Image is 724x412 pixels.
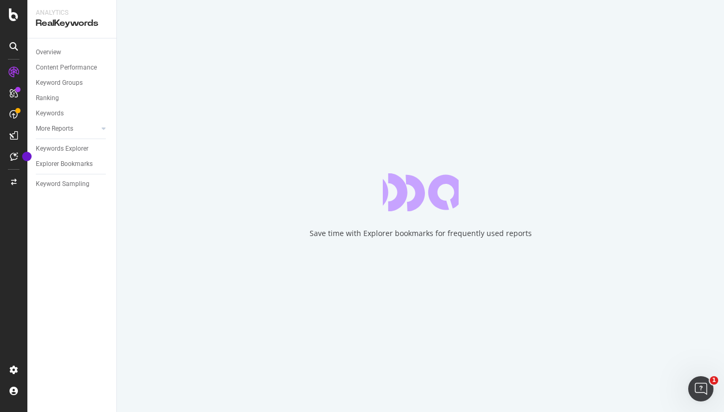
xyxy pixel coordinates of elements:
div: RealKeywords [36,17,108,30]
iframe: Intercom live chat [688,376,713,401]
div: Save time with Explorer bookmarks for frequently used reports [310,228,532,239]
div: Tooltip anchor [22,152,32,161]
div: Keyword Sampling [36,179,90,190]
div: Keywords [36,108,64,119]
a: Ranking [36,93,109,104]
a: Keyword Sampling [36,179,109,190]
div: More Reports [36,123,73,134]
div: Content Performance [36,62,97,73]
a: Keywords Explorer [36,143,109,154]
div: Overview [36,47,61,58]
a: Content Performance [36,62,109,73]
a: More Reports [36,123,98,134]
div: animation [383,173,459,211]
a: Overview [36,47,109,58]
div: Ranking [36,93,59,104]
div: Explorer Bookmarks [36,159,93,170]
span: 1 [710,376,718,385]
div: Keywords Explorer [36,143,88,154]
a: Keyword Groups [36,77,109,89]
a: Explorer Bookmarks [36,159,109,170]
a: Keywords [36,108,109,119]
div: Keyword Groups [36,77,83,89]
div: Analytics [36,8,108,17]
